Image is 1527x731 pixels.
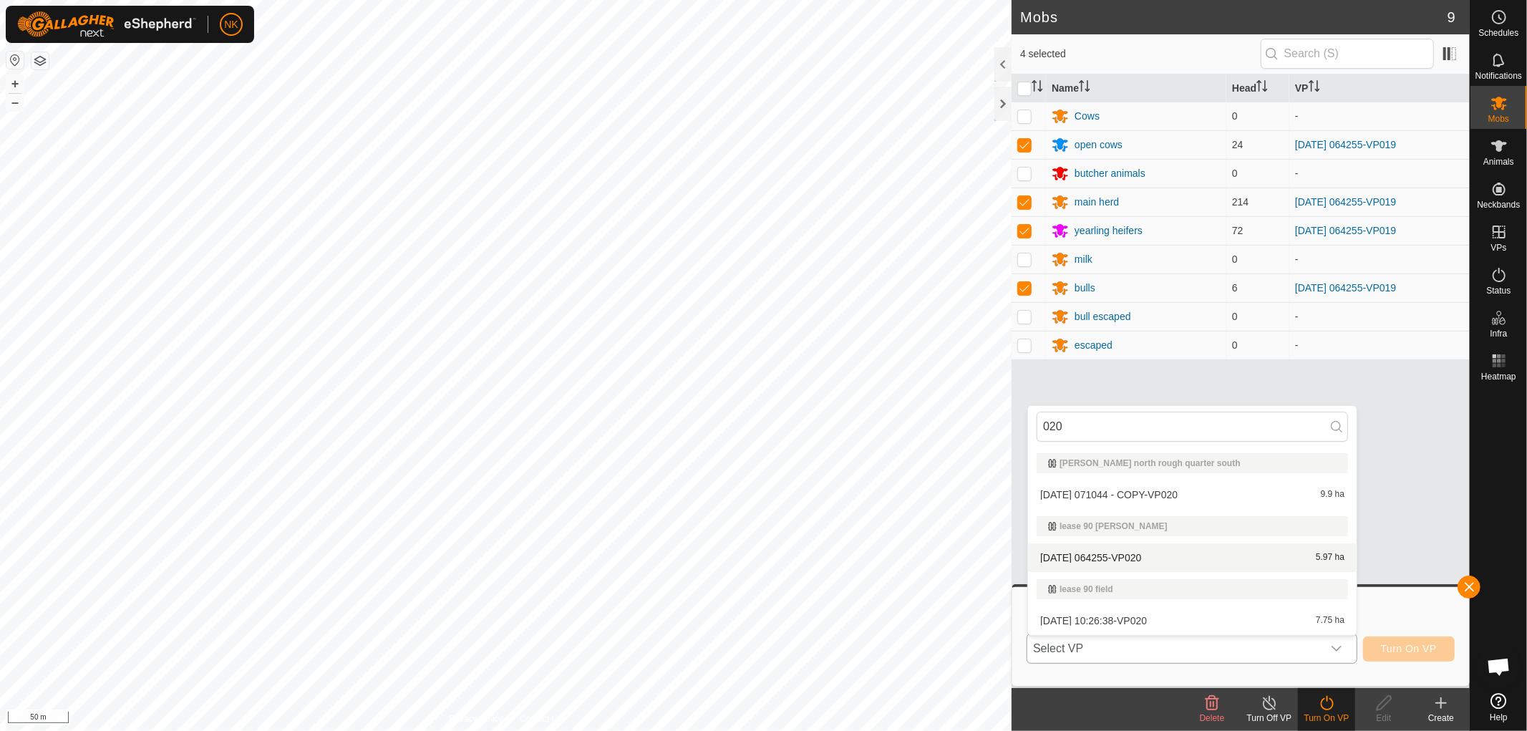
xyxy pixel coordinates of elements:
[1381,643,1437,654] span: Turn On VP
[6,52,24,69] button: Reset Map
[1355,712,1412,725] div: Edit
[1028,543,1357,572] li: 2025-09-23 064255-VP020
[520,712,562,725] a: Contact Us
[1232,225,1244,236] span: 72
[1232,311,1238,322] span: 0
[1322,634,1351,663] div: dropdown trigger
[1048,522,1337,531] div: lease 90 [PERSON_NAME]
[1488,115,1509,123] span: Mobs
[1256,82,1268,94] p-sorticon: Activate to sort
[1486,286,1511,295] span: Status
[1075,309,1131,324] div: bull escaped
[1295,196,1396,208] a: [DATE] 064255-VP019
[1295,139,1396,150] a: [DATE] 064255-VP019
[1075,109,1100,124] div: Cows
[1232,139,1244,150] span: 24
[1079,82,1090,94] p-sorticon: Activate to sort
[1075,223,1143,238] div: yearling heifers
[6,75,24,92] button: +
[1075,137,1123,153] div: open cows
[1037,412,1348,442] input: Search
[1289,331,1470,359] td: -
[1316,616,1344,626] span: 7.75 ha
[1490,329,1507,338] span: Infra
[1027,634,1322,663] span: Select VP
[1448,6,1455,28] span: 9
[1261,39,1434,69] input: Search (S)
[1075,252,1092,267] div: milk
[1295,282,1396,294] a: [DATE] 064255-VP019
[1363,636,1455,662] button: Turn On VP
[1316,553,1344,563] span: 5.97 ha
[1232,339,1238,351] span: 0
[1040,490,1178,500] span: [DATE] 071044 - COPY-VP020
[1232,168,1238,179] span: 0
[1232,196,1249,208] span: 214
[1289,102,1470,130] td: -
[1309,82,1320,94] p-sorticon: Activate to sort
[1490,243,1506,252] span: VPs
[450,712,503,725] a: Privacy Policy
[1028,606,1357,635] li: 2025-09-16 10:26:38-VP020
[17,11,196,37] img: Gallagher Logo
[1048,459,1337,468] div: [PERSON_NAME] north rough quarter south
[1232,253,1238,265] span: 0
[1412,712,1470,725] div: Create
[1048,585,1337,594] div: lease 90 field
[1295,225,1396,236] a: [DATE] 064255-VP019
[1075,281,1095,296] div: bulls
[1028,447,1357,635] ul: Option List
[1289,159,1470,188] td: -
[1032,82,1043,94] p-sorticon: Activate to sort
[1475,72,1522,80] span: Notifications
[1478,645,1521,688] div: Open chat
[1298,712,1355,725] div: Turn On VP
[6,94,24,111] button: –
[1478,29,1518,37] span: Schedules
[1483,158,1514,166] span: Animals
[1020,9,1448,26] h2: Mobs
[1289,74,1470,102] th: VP
[1075,195,1119,210] div: main herd
[31,52,49,69] button: Map Layers
[1232,282,1238,294] span: 6
[1477,200,1520,209] span: Neckbands
[1040,553,1141,563] span: [DATE] 064255-VP020
[1200,713,1225,723] span: Delete
[1481,372,1516,381] span: Heatmap
[1232,110,1238,122] span: 0
[1075,338,1112,353] div: escaped
[1046,74,1226,102] th: Name
[1020,47,1261,62] span: 4 selected
[1289,302,1470,331] td: -
[1241,712,1298,725] div: Turn Off VP
[224,17,238,32] span: NK
[1321,490,1344,500] span: 9.9 ha
[1226,74,1289,102] th: Head
[1075,166,1145,181] div: butcher animals
[1289,245,1470,273] td: -
[1040,616,1147,626] span: [DATE] 10:26:38-VP020
[1028,480,1357,509] li: 2025-08-13 071044 - COPY-VP020
[1490,713,1508,722] span: Help
[1470,687,1527,727] a: Help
